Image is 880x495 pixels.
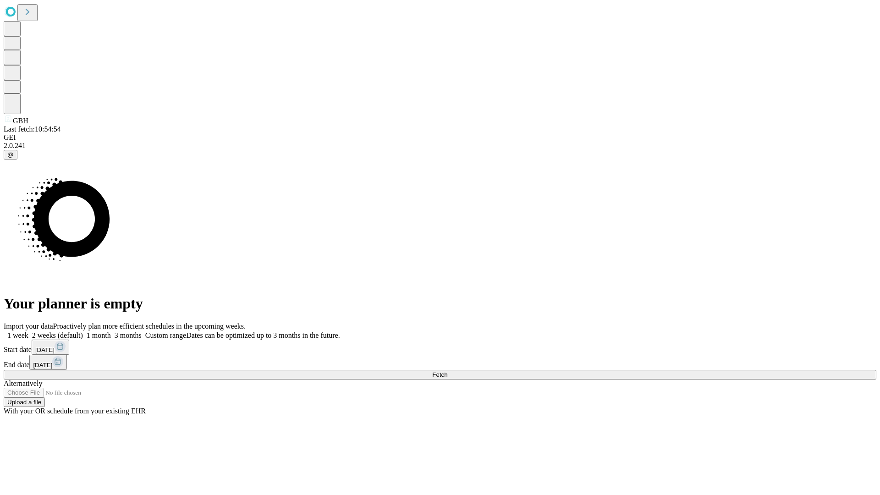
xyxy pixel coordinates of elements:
[32,331,83,339] span: 2 weeks (default)
[7,331,28,339] span: 1 week
[4,340,876,355] div: Start date
[53,322,246,330] span: Proactively plan more efficient schedules in the upcoming weeks.
[33,362,52,368] span: [DATE]
[4,133,876,142] div: GEI
[13,117,28,125] span: GBH
[4,397,45,407] button: Upload a file
[29,355,67,370] button: [DATE]
[32,340,69,355] button: [DATE]
[4,370,876,379] button: Fetch
[145,331,186,339] span: Custom range
[4,150,17,159] button: @
[432,371,447,378] span: Fetch
[4,295,876,312] h1: Your planner is empty
[7,151,14,158] span: @
[35,346,55,353] span: [DATE]
[4,125,61,133] span: Last fetch: 10:54:54
[87,331,111,339] span: 1 month
[4,322,53,330] span: Import your data
[115,331,142,339] span: 3 months
[186,331,340,339] span: Dates can be optimized up to 3 months in the future.
[4,407,146,415] span: With your OR schedule from your existing EHR
[4,379,42,387] span: Alternatively
[4,142,876,150] div: 2.0.241
[4,355,876,370] div: End date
